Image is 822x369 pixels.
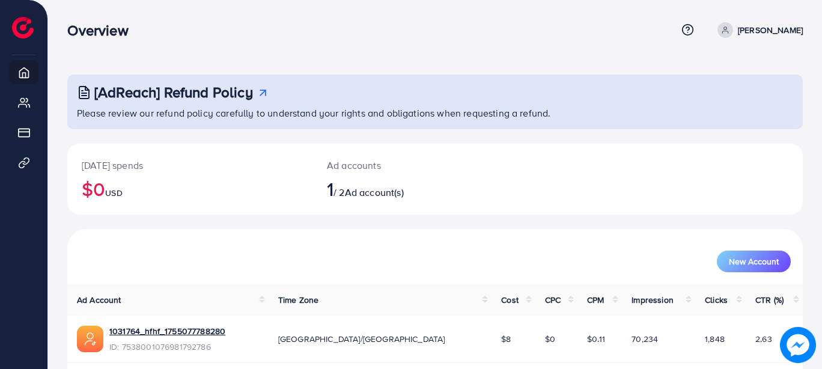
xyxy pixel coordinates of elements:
[738,23,803,37] p: [PERSON_NAME]
[632,294,674,306] span: Impression
[327,175,333,203] span: 1
[77,326,103,352] img: ic-ads-acc.e4c84228.svg
[729,257,779,266] span: New Account
[77,106,796,120] p: Please review our refund policy carefully to understand your rights and obligations when requesti...
[705,333,725,345] span: 1,848
[705,294,728,306] span: Clicks
[67,22,138,39] h3: Overview
[587,333,605,345] span: $0.11
[587,294,604,306] span: CPM
[780,327,816,363] img: image
[109,341,225,353] span: ID: 7538001076981792786
[717,251,791,272] button: New Account
[345,186,404,199] span: Ad account(s)
[278,294,318,306] span: Time Zone
[278,333,445,345] span: [GEOGRAPHIC_DATA]/[GEOGRAPHIC_DATA]
[755,333,772,345] span: 2.63
[109,325,225,337] a: 1031764_hfhf_1755077788280
[327,158,482,172] p: Ad accounts
[501,333,511,345] span: $8
[713,22,803,38] a: [PERSON_NAME]
[94,84,253,101] h3: [AdReach] Refund Policy
[327,177,482,200] h2: / 2
[12,17,34,38] img: logo
[501,294,519,306] span: Cost
[545,294,561,306] span: CPC
[82,158,298,172] p: [DATE] spends
[632,333,658,345] span: 70,234
[545,333,555,345] span: $0
[755,294,784,306] span: CTR (%)
[77,294,121,306] span: Ad Account
[105,187,122,199] span: USD
[82,177,298,200] h2: $0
